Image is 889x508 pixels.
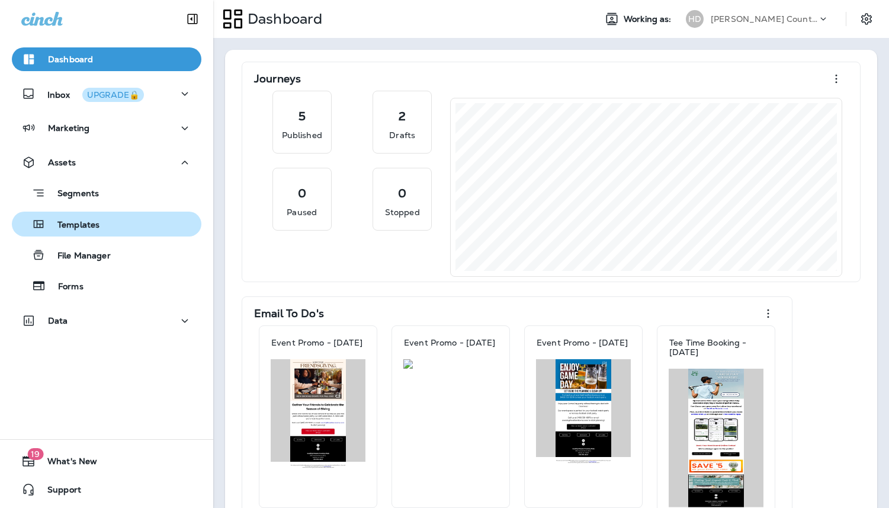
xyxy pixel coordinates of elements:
[12,116,201,140] button: Marketing
[243,10,322,28] p: Dashboard
[298,187,306,199] p: 0
[12,82,201,106] button: InboxUPGRADE🔒
[46,220,100,231] p: Templates
[48,55,93,64] p: Dashboard
[403,359,498,369] img: dce53b7c-4de1-4a19-a4fe-f9214d51c0d1.jpg
[27,448,43,460] span: 19
[271,338,362,347] p: Event Promo - [DATE]
[398,187,406,199] p: 0
[856,8,877,30] button: Settings
[12,151,201,174] button: Assets
[12,309,201,333] button: Data
[12,273,201,298] button: Forms
[287,206,317,218] p: Paused
[537,338,628,347] p: Event Promo - [DATE]
[46,251,111,262] p: File Manager
[82,88,144,102] button: UPGRADE🔒
[12,449,201,473] button: 19What's New
[254,73,301,85] p: Journeys
[385,206,420,218] p: Stopped
[46,282,84,293] p: Forms
[12,180,201,206] button: Segments
[624,14,674,24] span: Working as:
[254,308,324,320] p: Email To Do's
[12,212,201,237] button: Templates
[12,47,201,71] button: Dashboard
[299,110,306,122] p: 5
[48,123,89,133] p: Marketing
[12,242,201,267] button: File Manager
[669,338,763,357] p: Tee Time Booking - [DATE]
[536,359,631,465] img: 103b88c5-091f-4224-92d7-a6625a054254.jpg
[46,188,99,200] p: Segments
[686,10,704,28] div: HD
[404,338,495,347] p: Event Promo - [DATE]
[36,456,97,471] span: What's New
[12,478,201,501] button: Support
[48,316,68,325] p: Data
[176,7,209,31] button: Collapse Sidebar
[389,129,415,141] p: Drafts
[399,110,406,122] p: 2
[36,485,81,499] span: Support
[282,129,322,141] p: Published
[87,91,139,99] div: UPGRADE🔒
[711,14,817,24] p: [PERSON_NAME] Country Club
[48,158,76,167] p: Assets
[47,88,144,100] p: Inbox
[271,359,365,469] img: 7e6e50d6-cf66-4947-9d3b-89361e2e31f9.jpg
